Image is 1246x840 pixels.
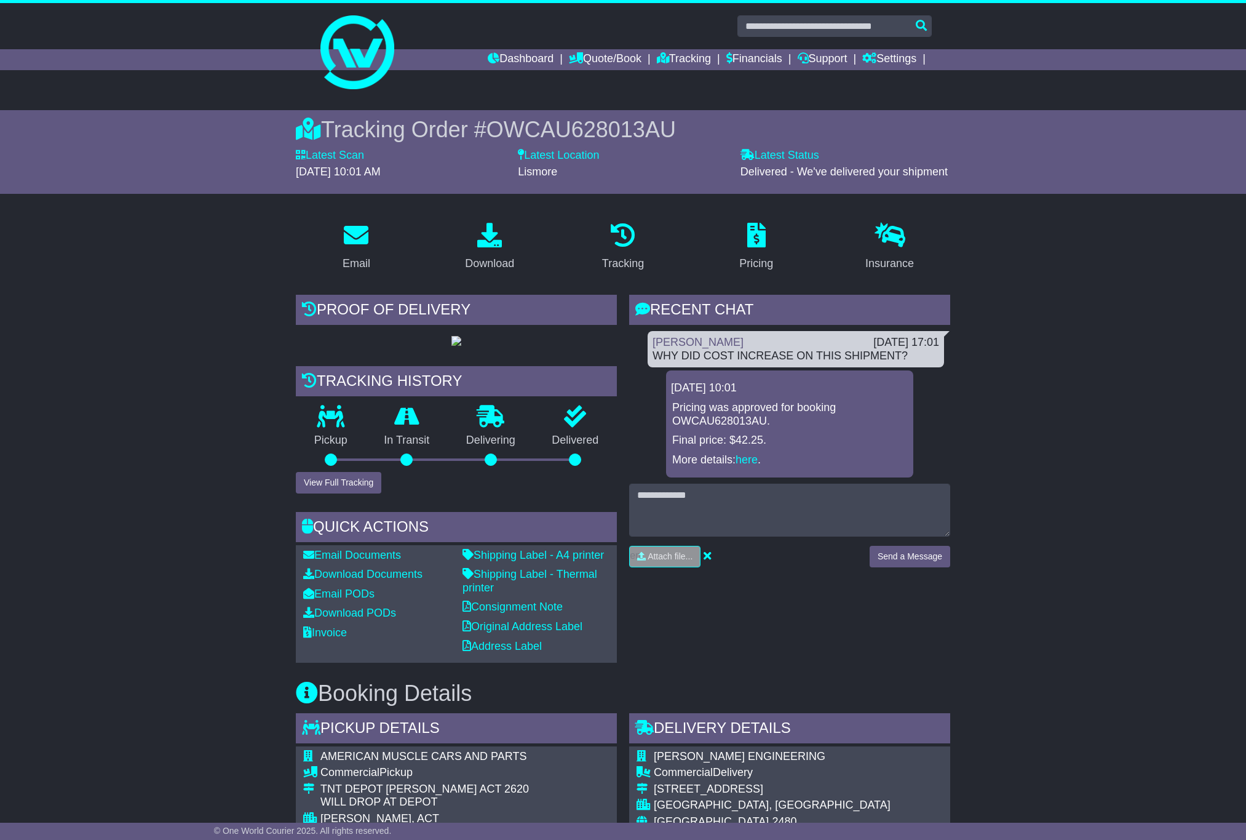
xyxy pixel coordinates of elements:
[296,116,950,143] div: Tracking Order #
[488,49,554,70] a: Dashboard
[518,149,599,162] label: Latest Location
[320,783,529,796] div: TNT DEPOT [PERSON_NAME] ACT 2620
[657,49,711,70] a: Tracking
[654,766,891,780] div: Delivery
[462,640,542,652] a: Address Label
[654,766,713,778] span: Commercial
[320,750,526,762] span: AMERICAN MUSCLE CARS AND PARTS
[731,218,781,276] a: Pricing
[448,434,534,447] p: Delivering
[602,255,644,272] div: Tracking
[296,434,366,447] p: Pickup
[296,295,617,328] div: Proof of Delivery
[654,783,891,796] div: [STREET_ADDRESS]
[653,350,939,363] div: WHY DID COST INCREASE ON THIS SHIPMENT?
[214,826,392,836] span: © One World Courier 2025. All rights reserved.
[629,295,950,328] div: RECENT CHAT
[672,434,907,447] p: Final price: $42.25.
[462,620,582,633] a: Original Address Label
[462,549,604,561] a: Shipping Label - A4 printer
[303,607,396,619] a: Download PODs
[629,713,950,746] div: Delivery Details
[534,434,617,447] p: Delivered
[296,681,950,706] h3: Booking Details
[865,255,914,272] div: Insurance
[654,799,891,812] div: [GEOGRAPHIC_DATA], [GEOGRAPHIC_DATA]
[296,512,617,545] div: Quick Actions
[672,401,907,428] p: Pricing was approved for booking OWCAU628013AU.
[740,149,819,162] label: Latest Status
[343,255,370,272] div: Email
[462,601,563,613] a: Consignment Note
[772,815,796,828] span: 2480
[654,750,825,762] span: [PERSON_NAME] ENGINEERING
[335,218,378,276] a: Email
[569,49,641,70] a: Quote/Book
[296,713,617,746] div: Pickup Details
[451,336,461,346] img: GetPodImage
[739,255,773,272] div: Pricing
[320,766,529,780] div: Pickup
[798,49,847,70] a: Support
[654,815,769,828] span: [GEOGRAPHIC_DATA]
[653,336,744,348] a: [PERSON_NAME]
[671,382,908,395] div: [DATE] 10:01
[857,218,922,276] a: Insurance
[486,117,676,142] span: OWCAU628013AU
[296,366,617,399] div: Tracking history
[870,546,950,567] button: Send a Message
[672,454,907,467] p: More details: .
[320,766,379,778] span: Commercial
[462,568,597,594] a: Shipping Label - Thermal printer
[862,49,916,70] a: Settings
[296,149,364,162] label: Latest Scan
[296,166,381,178] span: [DATE] 10:01 AM
[518,166,557,178] span: Lismore
[594,218,652,276] a: Tracking
[465,255,514,272] div: Download
[303,549,401,561] a: Email Documents
[366,434,448,447] p: In Transit
[303,588,375,600] a: Email PODs
[873,336,939,350] div: [DATE] 17:01
[320,812,529,826] div: [PERSON_NAME], ACT
[303,568,423,580] a: Download Documents
[726,49,782,70] a: Financials
[303,626,347,639] a: Invoice
[320,796,529,809] div: WILL DROP AT DEPOT
[740,166,948,178] span: Delivered - We've delivered your shipment
[296,472,381,494] button: View Full Tracking
[457,218,522,276] a: Download
[736,454,758,466] a: here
